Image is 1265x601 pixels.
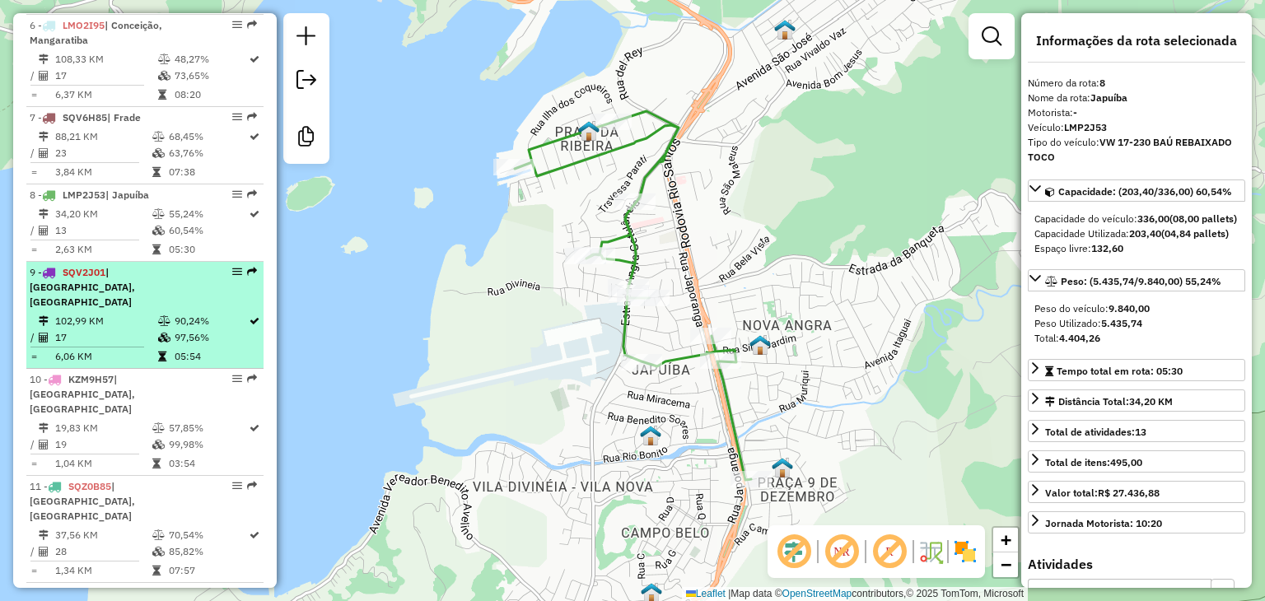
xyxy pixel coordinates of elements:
i: Rota otimizada [250,54,259,64]
i: Tempo total em rota [152,566,161,575]
span: LMP2J53 [63,189,105,201]
i: Tempo total em rota [152,167,161,177]
td: 17 [54,68,157,84]
span: 7 - [30,111,141,123]
td: / [30,68,38,84]
strong: 8 [1099,77,1105,89]
a: Zoom in [993,528,1018,552]
div: Distância Total: [1045,394,1173,409]
span: 9 - [30,266,135,308]
td: 05:30 [168,241,248,258]
i: Rota otimizada [250,530,259,540]
a: Peso: (5.435,74/9.840,00) 55,24% [1028,269,1245,291]
i: % de utilização do peso [158,54,170,64]
div: Motorista: [1028,105,1245,120]
td: = [30,455,38,472]
span: Exibir rótulo [870,532,909,571]
strong: LMP2J53 [1064,121,1107,133]
div: Capacidade: (203,40/336,00) 60,54% [1028,205,1245,263]
a: Tempo total em rota: 05:30 [1028,359,1245,381]
td: 1,34 KM [54,562,152,579]
td: / [30,436,38,453]
td: = [30,241,38,258]
div: Nome da rota: [1028,91,1245,105]
span: | [728,588,731,599]
a: Total de itens:495,00 [1028,450,1245,473]
i: Distância Total [39,423,49,433]
a: Exportar sessão [290,63,323,100]
td: / [30,145,38,161]
i: Rota otimizada [250,132,259,142]
a: OpenStreetMap [782,588,852,599]
i: Rota otimizada [250,209,259,219]
td: 13 [54,222,152,239]
a: Criar modelo [290,120,323,157]
em: Rota exportada [247,481,257,491]
i: % de utilização da cubagem [152,547,165,557]
strong: 132,60 [1091,242,1123,254]
img: RN Praia da Ribeira [578,120,600,142]
i: % de utilização da cubagem [152,440,165,450]
strong: (08,00 pallets) [1169,212,1237,225]
i: Distância Total [39,209,49,219]
td: 07:38 [168,164,248,180]
em: Rota exportada [247,20,257,30]
img: Setor 603 [774,19,796,40]
strong: 336,00 [1137,212,1169,225]
td: 90,24% [174,313,248,329]
div: Número da rota: [1028,76,1245,91]
i: Total de Atividades [39,333,49,342]
i: % de utilização da cubagem [152,148,165,158]
strong: 9.840,00 [1109,302,1150,314]
em: Rota exportada [247,189,257,199]
i: % de utilização da cubagem [152,226,165,235]
span: 10 - [30,373,135,415]
strong: 4.404,26 [1059,332,1100,344]
div: Espaço livre: [1034,241,1239,256]
span: 6 - [30,19,162,46]
span: 34,20 KM [1129,395,1173,408]
span: Exibir NR [822,532,861,571]
a: Valor total:R$ 27.436,88 [1028,481,1245,503]
i: % de utilização do peso [158,316,170,326]
td: 73,65% [174,68,248,84]
td: / [30,222,38,239]
span: SQV2J01 [63,266,105,278]
td: 55,24% [168,206,248,222]
span: RKL4B64 [68,587,110,599]
td: 07:57 [168,562,248,579]
i: % de utilização do peso [152,209,165,219]
td: 88,21 KM [54,128,152,145]
em: Rota exportada [247,374,257,384]
td: 68,45% [168,128,248,145]
img: Exibir/Ocultar setores [952,538,978,565]
strong: 5.435,74 [1101,317,1142,329]
em: Opções [232,374,242,384]
strong: 203,40 [1129,227,1161,240]
span: SQZ0B85 [68,480,111,492]
a: Distância Total:34,20 KM [1028,389,1245,412]
strong: R$ 27.436,88 [1098,487,1160,499]
td: 23 [54,145,152,161]
img: Fluxo de ruas [917,538,944,565]
i: % de utilização da cubagem [158,71,170,81]
em: Opções [232,112,242,122]
i: Distância Total [39,132,49,142]
td: 03:54 [168,455,248,472]
td: 63,76% [168,145,248,161]
i: % de utilização do peso [152,423,165,433]
i: Tempo total em rota [158,90,166,100]
strong: 495,00 [1110,456,1142,468]
span: Capacidade: (203,40/336,00) 60,54% [1058,185,1232,198]
i: % de utilização da cubagem [158,333,170,342]
span: 11 - [30,480,135,522]
i: Tempo total em rota [158,352,166,361]
div: Map data © contributors,© 2025 TomTom, Microsoft [682,587,1028,601]
strong: VW 17-230 BAÚ REBAIXADO TOCO [1028,136,1232,163]
i: Total de Atividades [39,71,49,81]
em: Opções [232,267,242,277]
td: 28 [54,543,152,560]
span: KZM9H57 [68,373,114,385]
i: Distância Total [39,530,49,540]
span: | Verolme [110,587,157,599]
